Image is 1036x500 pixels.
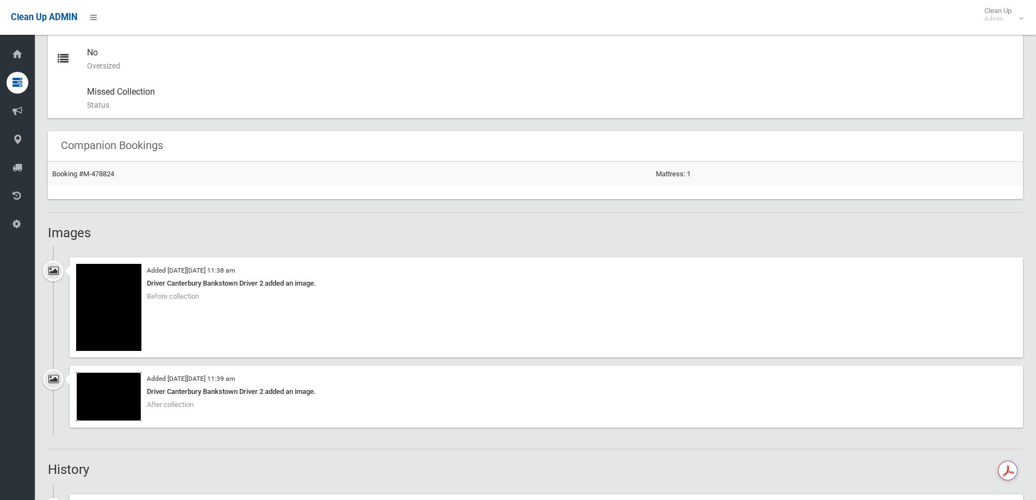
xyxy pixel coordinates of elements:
[87,40,1014,79] div: No
[48,462,1023,477] h2: History
[52,170,114,178] a: Booking #M-478824
[979,7,1022,23] span: Clean Up
[76,385,1016,398] div: Driver Canterbury Bankstown Driver 2 added an image.
[984,15,1012,23] small: Admin
[11,12,77,22] span: Clean Up ADMIN
[48,135,176,156] header: Companion Bookings
[652,162,1023,186] td: Mattress: 1
[147,267,235,274] small: Added [DATE][DATE] 11:38 am
[76,264,141,351] img: 2025-08-2011.38.461791075340916281326.jpg
[147,400,194,409] span: After collection
[87,98,1014,112] small: Status
[147,375,235,382] small: Added [DATE][DATE] 11:39 am
[87,79,1014,118] div: Missed Collection
[76,372,141,421] img: 2025-08-2011.39.008866404684936805409.jpg
[147,292,199,300] span: Before collection
[48,226,1023,240] h2: Images
[76,277,1016,290] div: Driver Canterbury Bankstown Driver 2 added an image.
[87,59,1014,72] small: Oversized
